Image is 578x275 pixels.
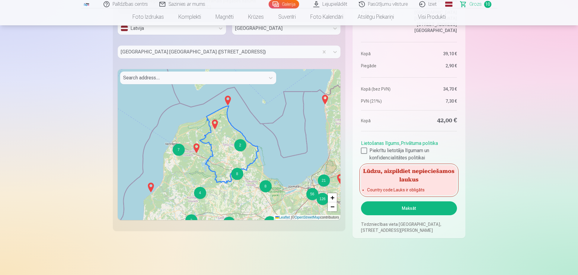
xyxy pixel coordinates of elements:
div: 56 [306,188,318,200]
a: Lietošanas līgums [361,140,399,146]
a: Foto kalendāri [303,8,350,25]
a: Magnēti [208,8,241,25]
a: Visi produkti [401,8,453,25]
div: Latvija [121,25,212,32]
div: 7 [172,143,173,144]
div: 6 [223,217,235,229]
img: Marker [192,141,201,155]
a: Suvenīri [271,8,303,25]
dd: 42,00 € [412,117,457,125]
div: 2 [185,214,197,226]
a: Komplekti [171,8,208,25]
div: 7 [173,144,185,156]
label: Piekrītu lietotāja līgumam un konfidencialitātes politikai [361,147,457,161]
dd: 7,30 € [412,98,457,104]
div: 2 [185,214,186,215]
div: 8 [231,168,243,180]
a: Privātuma politika [401,140,438,146]
span: 10 [484,1,491,8]
div: 6 [264,216,276,228]
div: 2 [234,139,235,139]
button: Maksāt [361,201,457,215]
a: Leaflet [275,215,290,219]
dt: Kopā (bez PVN) [361,86,406,92]
a: Zoom in [328,193,337,202]
h5: Lūdzu, aizpildiet nepieciešamos laukus [361,165,457,184]
div: © contributors [274,215,340,220]
img: Marker [223,93,233,108]
dt: Kopā [361,51,406,57]
a: Atslēgu piekariņi [350,8,401,25]
img: Marker [320,92,330,107]
a: Krūzes [241,8,271,25]
a: Zoom out [328,202,337,211]
img: Marker [210,117,220,132]
div: 8 [259,180,260,181]
dt: Piegāde [361,63,406,69]
a: OpenStreetMap [295,215,320,219]
li: Country code : Lauks ir obligāts [367,187,451,193]
div: 8 [260,180,272,192]
p: Tirdzniecības vieta [GEOGRAPHIC_DATA], [STREET_ADDRESS][PERSON_NAME] [361,221,457,233]
span: + [331,194,334,201]
div: 4 [194,187,206,199]
div: 126 [317,193,329,205]
div: 2 [234,139,246,151]
img: /fa1 [83,2,90,6]
dd: 34,70 € [412,86,457,92]
dt: Kopā [361,117,406,125]
div: , [361,137,457,161]
a: Foto izdrukas [125,8,171,25]
span: | [291,215,292,219]
dd: 2,90 € [412,63,457,69]
img: Marker [146,180,156,195]
span: Grozs [469,1,482,8]
span: − [331,203,334,210]
div: 6 [264,216,264,216]
dd: 39,10 € [412,51,457,57]
dt: PVN (21%) [361,98,406,104]
div: 21 [318,174,330,187]
img: Marker [335,172,345,186]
